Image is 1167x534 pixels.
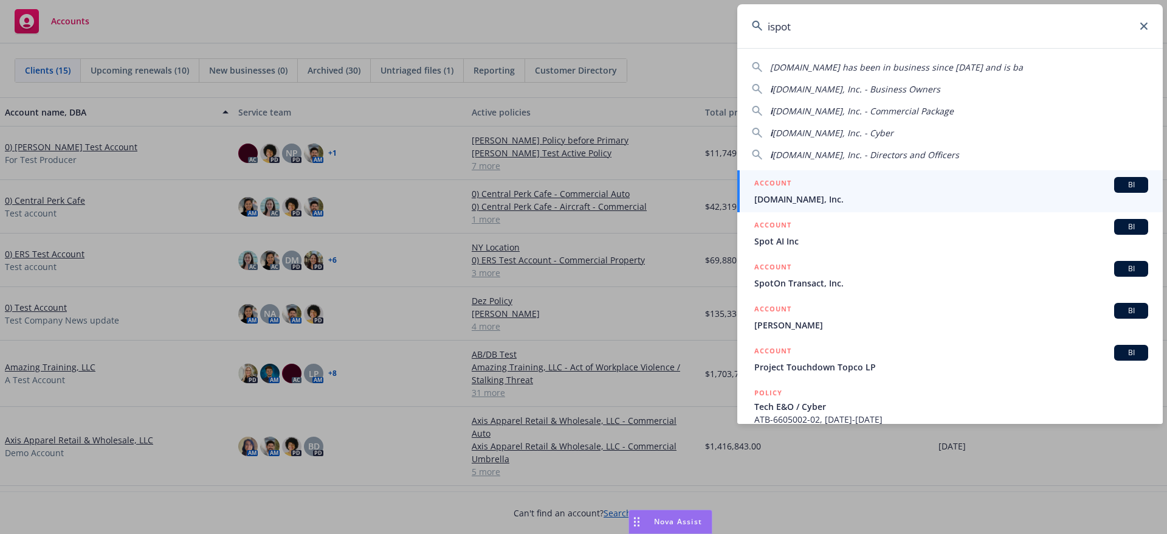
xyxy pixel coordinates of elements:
a: ACCOUNTBI[DOMAIN_NAME], Inc. [737,170,1163,212]
span: BI [1119,263,1143,274]
a: ACCOUNTBI[PERSON_NAME] [737,296,1163,338]
span: BI [1119,179,1143,190]
span: i [770,149,773,161]
span: [DOMAIN_NAME] has been in business since [DATE] and is ba [770,61,1023,73]
div: Drag to move [629,510,644,533]
h5: ACCOUNT [754,345,791,359]
span: Project Touchdown Topco LP [754,361,1148,373]
span: [PERSON_NAME] [754,319,1148,331]
h5: ACCOUNT [754,177,791,192]
span: BI [1119,305,1143,316]
span: [DOMAIN_NAME], Inc. - Directors and Officers [773,149,959,161]
span: [DOMAIN_NAME], Inc. - Business Owners [773,83,940,95]
span: BI [1119,221,1143,232]
h5: ACCOUNT [754,303,791,317]
span: [DOMAIN_NAME], Inc. [754,193,1148,206]
span: ATB-6605002-02, [DATE]-[DATE] [754,413,1148,426]
a: POLICYTech E&O / CyberATB-6605002-02, [DATE]-[DATE] [737,380,1163,432]
a: ACCOUNTBIProject Touchdown Topco LP [737,338,1163,380]
span: SpotOn Transact, Inc. [754,277,1148,290]
span: i [770,105,773,117]
span: i [770,83,773,95]
button: Nova Assist [628,510,712,534]
span: BI [1119,347,1143,358]
span: Spot AI Inc [754,235,1148,248]
h5: POLICY [754,387,782,399]
a: ACCOUNTBISpotOn Transact, Inc. [737,254,1163,296]
h5: ACCOUNT [754,261,791,276]
span: [DOMAIN_NAME], Inc. - Cyber [773,127,893,139]
span: Nova Assist [654,516,702,527]
a: ACCOUNTBISpot AI Inc [737,212,1163,254]
span: [DOMAIN_NAME], Inc. - Commercial Package [773,105,954,117]
input: Search... [737,4,1163,48]
h5: ACCOUNT [754,219,791,234]
span: Tech E&O / Cyber [754,400,1148,413]
span: i [770,127,773,139]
